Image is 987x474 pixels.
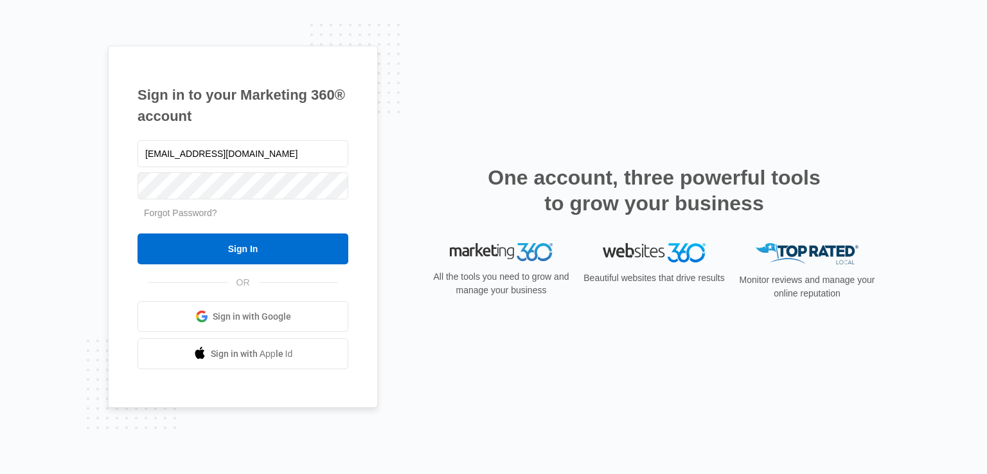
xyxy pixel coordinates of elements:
[138,140,348,167] input: Email
[582,271,726,285] p: Beautiful websites that drive results
[138,338,348,369] a: Sign in with Apple Id
[138,233,348,264] input: Sign In
[603,243,706,262] img: Websites 360
[144,208,217,218] a: Forgot Password?
[450,243,553,261] img: Marketing 360
[138,301,348,332] a: Sign in with Google
[735,273,879,300] p: Monitor reviews and manage your online reputation
[138,84,348,127] h1: Sign in to your Marketing 360® account
[213,310,291,324] span: Sign in with Google
[429,270,573,297] p: All the tools you need to grow and manage your business
[756,243,858,264] img: Top Rated Local
[227,276,259,289] span: OR
[211,347,293,361] span: Sign in with Apple Id
[484,165,824,216] h2: One account, three powerful tools to grow your business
